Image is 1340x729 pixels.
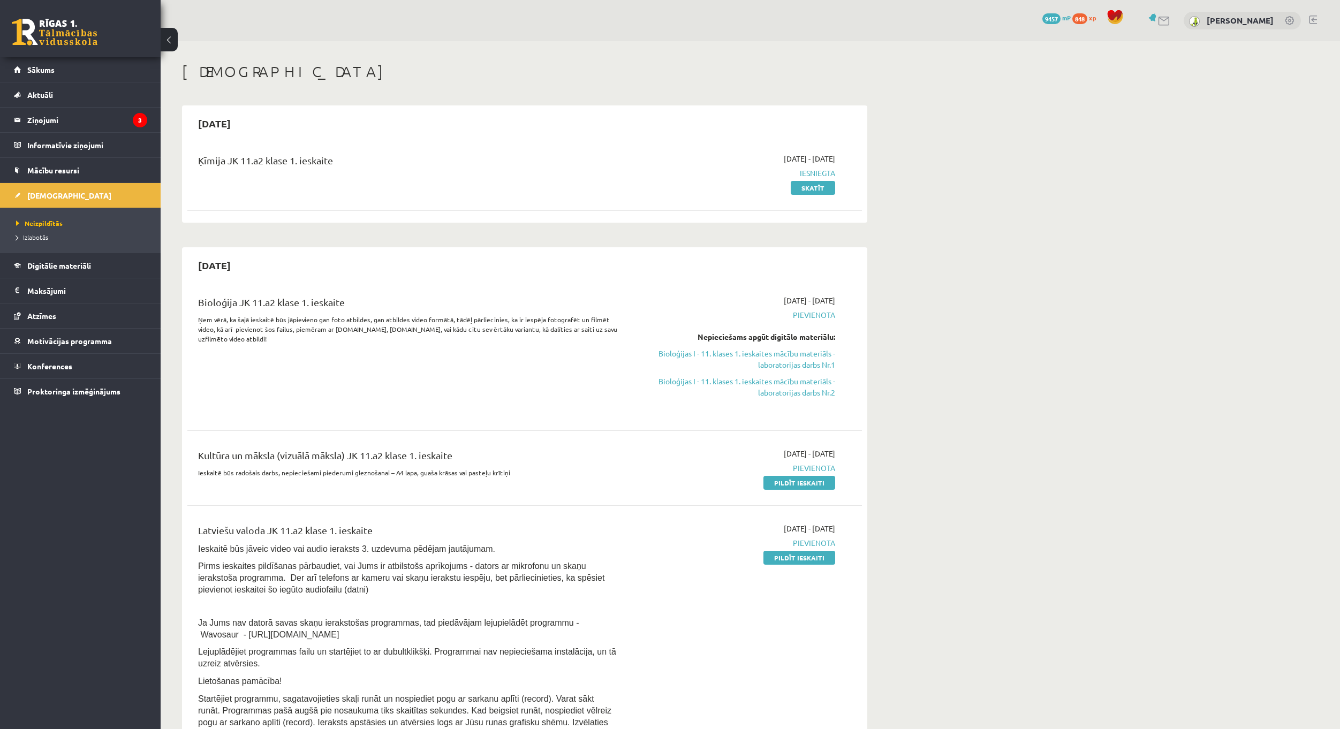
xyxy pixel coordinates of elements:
[1072,13,1087,24] span: 848
[198,647,616,668] span: Lejuplādējiet programmas failu un startējiet to ar dubultklikšķi. Programmai nav nepieciešama ins...
[198,677,282,686] span: Lietošanas pamācība!
[1072,13,1101,22] a: 848 xp
[198,468,617,477] p: Ieskaitē būs radošais darbs, nepieciešami piederumi gleznošanai – A4 lapa, guaša krāsas vai paste...
[784,153,835,164] span: [DATE] - [DATE]
[198,544,495,553] span: Ieskaitē būs jāveic video vai audio ieraksts 3. uzdevuma pēdējam jautājumam.
[14,158,147,183] a: Mācību resursi
[133,113,147,127] i: 3
[27,191,111,200] span: [DEMOGRAPHIC_DATA]
[14,354,147,378] a: Konferences
[763,551,835,565] a: Pildīt ieskaiti
[12,19,97,45] a: Rīgas 1. Tālmācības vidusskola
[14,329,147,353] a: Motivācijas programma
[791,181,835,195] a: Skatīt
[27,386,120,396] span: Proktoringa izmēģinājums
[198,295,617,315] div: Bioloģija JK 11.a2 klase 1. ieskaite
[14,303,147,328] a: Atzīmes
[27,108,147,132] legend: Ziņojumi
[27,361,72,371] span: Konferences
[16,233,48,241] span: Izlabotās
[633,168,835,179] span: Iesniegta
[633,348,835,370] a: Bioloģijas I - 11. klases 1. ieskaites mācību materiāls - laboratorijas darbs Nr.1
[633,331,835,343] div: Nepieciešams apgūt digitālo materiālu:
[633,462,835,474] span: Pievienota
[16,218,150,228] a: Neizpildītās
[14,108,147,132] a: Ziņojumi3
[14,379,147,404] a: Proktoringa izmēģinājums
[27,65,55,74] span: Sākums
[187,253,241,278] h2: [DATE]
[14,82,147,107] a: Aktuāli
[198,448,617,468] div: Kultūra un māksla (vizuālā māksla) JK 11.a2 klase 1. ieskaite
[1207,15,1274,26] a: [PERSON_NAME]
[1042,13,1071,22] a: 9457 mP
[27,261,91,270] span: Digitālie materiāli
[1089,13,1096,22] span: xp
[27,90,53,100] span: Aktuāli
[16,232,150,242] a: Izlabotās
[198,561,604,594] span: Pirms ieskaites pildīšanas pārbaudiet, vai Jums ir atbilstošs aprīkojums - dators ar mikrofonu un...
[14,278,147,303] a: Maksājumi
[763,476,835,490] a: Pildīt ieskaiti
[27,133,147,157] legend: Informatīvie ziņojumi
[14,57,147,82] a: Sākums
[198,315,617,344] p: Ņem vērā, ka šajā ieskaitē būs jāpievieno gan foto atbildes, gan atbildes video formātā, tādēļ pā...
[633,309,835,321] span: Pievienota
[198,153,617,173] div: Ķīmija JK 11.a2 klase 1. ieskaite
[1189,16,1200,27] img: Enno Šēnknehts
[1042,13,1061,24] span: 9457
[633,537,835,549] span: Pievienota
[27,165,79,175] span: Mācību resursi
[14,133,147,157] a: Informatīvie ziņojumi
[27,336,112,346] span: Motivācijas programma
[1062,13,1071,22] span: mP
[27,278,147,303] legend: Maksājumi
[182,63,867,81] h1: [DEMOGRAPHIC_DATA]
[784,523,835,534] span: [DATE] - [DATE]
[198,523,617,543] div: Latviešu valoda JK 11.a2 klase 1. ieskaite
[784,295,835,306] span: [DATE] - [DATE]
[14,183,147,208] a: [DEMOGRAPHIC_DATA]
[27,311,56,321] span: Atzīmes
[187,111,241,136] h2: [DATE]
[14,253,147,278] a: Digitālie materiāli
[16,219,63,227] span: Neizpildītās
[784,448,835,459] span: [DATE] - [DATE]
[633,376,835,398] a: Bioloģijas I - 11. klases 1. ieskaites mācību materiāls - laboratorijas darbs Nr.2
[198,618,579,639] span: Ja Jums nav datorā savas skaņu ierakstošas programmas, tad piedāvājam lejupielādēt programmu - Wa...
